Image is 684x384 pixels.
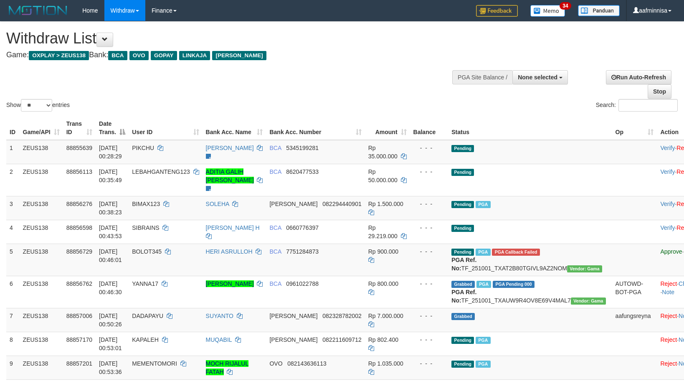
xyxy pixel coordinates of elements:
label: Show entries [6,99,70,112]
span: Marked by aaftanly [476,281,491,288]
span: Copy 8620477533 to clipboard [286,168,319,175]
td: 5 [6,244,20,276]
a: [PERSON_NAME] H [206,224,260,231]
a: MOCH RIJALUL FATAH [206,360,249,375]
span: Grabbed [451,313,475,320]
label: Search: [596,99,678,112]
td: TF_251001_TXAUW9R4OV8E69V4MAL7 [448,276,612,308]
h4: Game: Bank: [6,51,448,59]
span: Pending [451,145,474,152]
a: Approve [660,248,682,255]
span: Rp 1.035.000 [368,360,403,367]
span: [DATE] 00:53:01 [99,336,122,351]
span: Copy 082328782002 to clipboard [322,313,361,319]
span: LEBAHGANTENG123 [132,168,190,175]
span: Marked by aafkaynarin [476,337,490,344]
td: 1 [6,140,20,164]
a: Verify [660,224,675,231]
span: Pending [451,201,474,208]
th: Bank Acc. Name: activate to sort column ascending [203,116,266,140]
span: 88856276 [66,201,92,207]
a: [PERSON_NAME] [206,145,254,151]
span: Pending [451,249,474,256]
span: MEMENTOMORI [132,360,177,367]
span: Rp 900.000 [368,248,398,255]
div: - - - [413,168,445,176]
th: ID [6,116,20,140]
th: Game/API: activate to sort column ascending [20,116,63,140]
div: - - - [413,280,445,288]
td: 2 [6,164,20,196]
span: LINKAJA [179,51,210,60]
td: ZEUS138 [20,308,63,332]
span: 88855639 [66,145,92,151]
span: BCA [269,145,281,151]
span: BIMAX123 [132,201,160,207]
span: Grabbed [451,281,475,288]
span: [PERSON_NAME] [212,51,266,60]
th: User ID: activate to sort column ascending [129,116,202,140]
span: 88856113 [66,168,92,175]
span: Rp 7.000.000 [368,313,403,319]
td: ZEUS138 [20,220,63,244]
a: Reject [660,313,677,319]
a: ADITIA GALIH [PERSON_NAME] [206,168,254,183]
span: Copy 0961022788 to clipboard [286,280,319,287]
a: HERI ASRULLOH [206,248,253,255]
b: PGA Ref. No: [451,257,476,272]
span: Copy 082143636113 to clipboard [287,360,326,367]
a: Verify [660,201,675,207]
img: Button%20Memo.svg [530,5,565,17]
span: BCA [269,224,281,231]
div: - - - [413,144,445,152]
span: YANNA17 [132,280,158,287]
div: - - - [413,200,445,208]
span: [DATE] 00:50:26 [99,313,122,328]
th: Date Trans.: activate to sort column descending [96,116,129,140]
span: Rp 1.500.000 [368,201,403,207]
th: Status [448,116,612,140]
td: ZEUS138 [20,164,63,196]
span: DADAPAYU [132,313,163,319]
span: Rp 29.219.000 [368,224,398,239]
span: Rp 802.400 [368,336,398,343]
span: Copy 082294440901 to clipboard [322,201,361,207]
td: 7 [6,308,20,332]
th: Bank Acc. Number: activate to sort column ascending [266,116,365,140]
span: OVO [129,51,149,60]
span: BCA [108,51,127,60]
td: 8 [6,332,20,356]
span: Vendor URL: https://trx31.1velocity.biz [567,265,602,272]
span: Pending [451,169,474,176]
span: PIKCHU [132,145,154,151]
td: aafungsreyna [612,308,657,332]
span: Copy 082211609712 to clipboard [322,336,361,343]
span: [PERSON_NAME] [269,336,317,343]
span: PGA Error [492,249,540,256]
th: Op: activate to sort column ascending [612,116,657,140]
td: TF_251001_TXAT2B80TGIVL9AZ2NOM [448,244,612,276]
span: Pending [451,361,474,368]
span: BCA [269,248,281,255]
td: ZEUS138 [20,356,63,379]
span: 88856598 [66,224,92,231]
span: [PERSON_NAME] [269,313,317,319]
span: [DATE] 00:53:36 [99,360,122,375]
span: [DATE] 00:38:23 [99,201,122,216]
a: [PERSON_NAME] [206,280,254,287]
a: SUYANTO [206,313,233,319]
span: Rp 50.000.000 [368,168,398,183]
span: [PERSON_NAME] [269,201,317,207]
img: Feedback.jpg [476,5,518,17]
th: Balance [410,116,448,140]
td: 6 [6,276,20,308]
a: Run Auto-Refresh [606,70,671,84]
a: Verify [660,145,675,151]
span: BCA [269,280,281,287]
span: [DATE] 00:46:01 [99,248,122,263]
div: - - - [413,336,445,344]
a: Reject [660,360,677,367]
span: Copy 5345199281 to clipboard [286,145,319,151]
span: 88856762 [66,280,92,287]
div: - - - [413,224,445,232]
